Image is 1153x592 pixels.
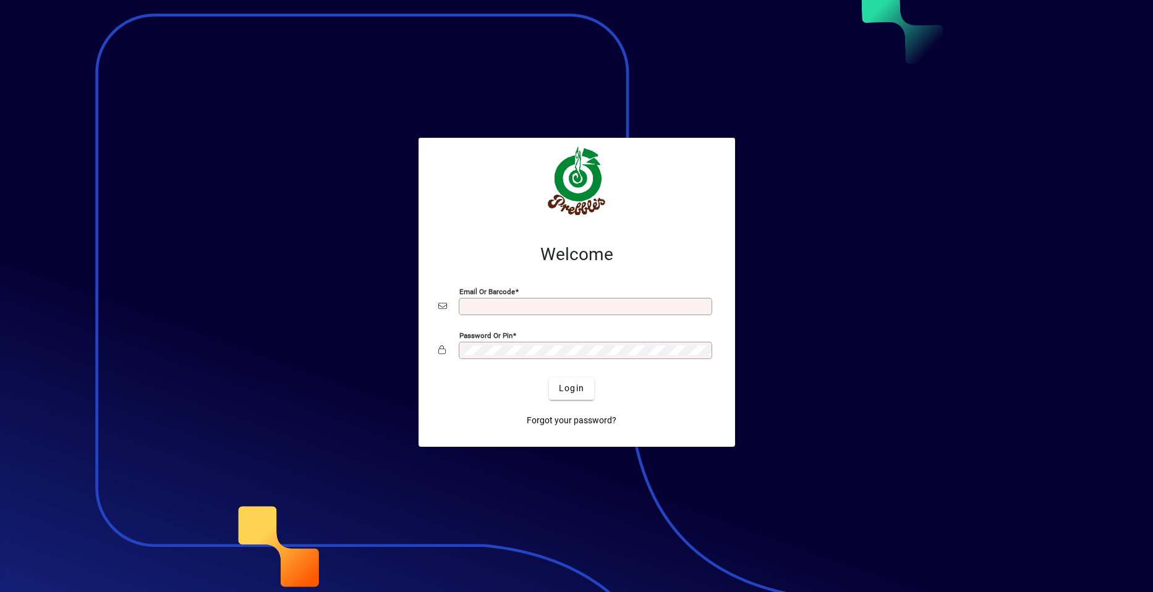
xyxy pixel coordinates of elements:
[459,331,513,339] mat-label: Password or Pin
[549,378,594,400] button: Login
[522,410,621,432] a: Forgot your password?
[559,382,584,395] span: Login
[438,244,715,265] h2: Welcome
[527,414,616,427] span: Forgot your password?
[459,287,515,295] mat-label: Email or Barcode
